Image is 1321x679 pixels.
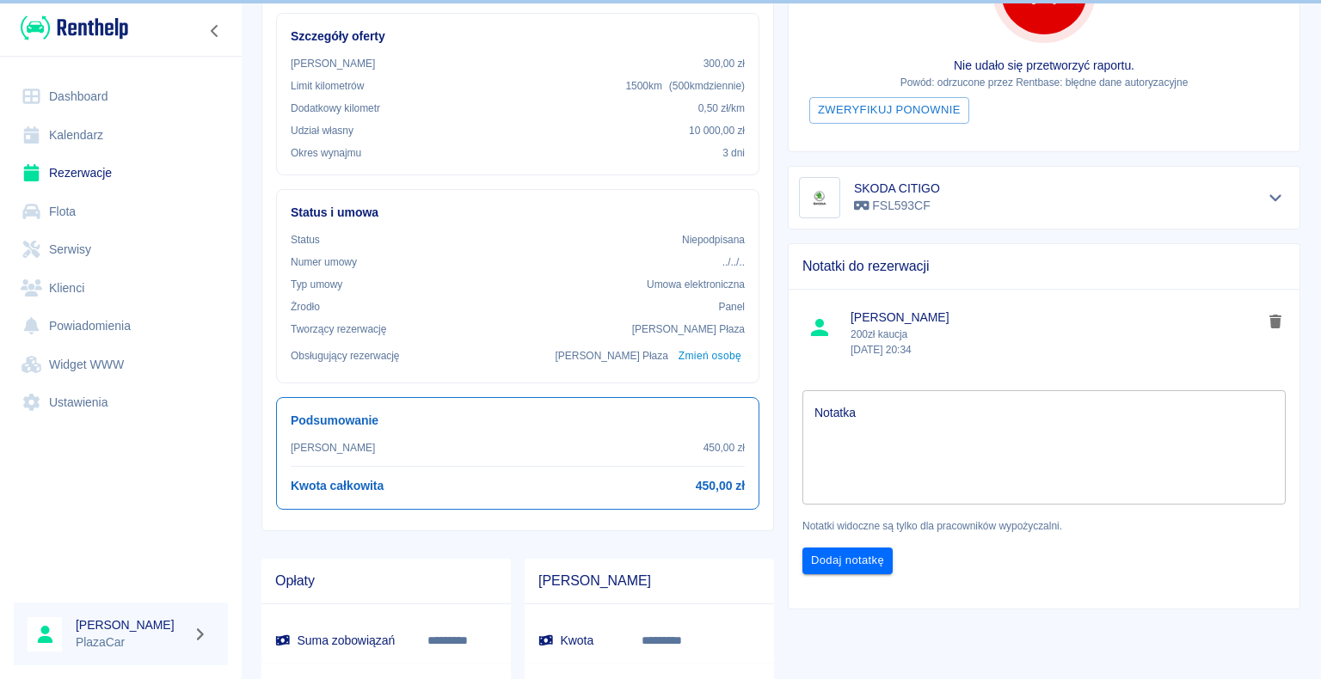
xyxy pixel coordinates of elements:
[698,101,745,116] p: 0,50 zł /km
[291,56,375,71] p: [PERSON_NAME]
[21,14,128,42] img: Renthelp logo
[76,633,186,651] p: PlazaCar
[1263,310,1288,333] button: delete note
[14,307,228,346] a: Powiadomienia
[802,547,893,574] button: Dodaj notatkę
[291,277,342,292] p: Typ umowy
[538,572,760,590] span: [PERSON_NAME]
[538,632,614,649] h6: Kwota
[291,412,745,430] h6: Podsumowanie
[802,258,1286,275] span: Notatki do rezerwacji
[719,299,746,315] p: Panel
[14,193,228,231] a: Flota
[14,154,228,193] a: Rezerwacje
[14,346,228,384] a: Widget WWW
[14,116,228,155] a: Kalendarz
[689,123,745,138] p: 10 000,00 zł
[647,277,745,292] p: Umowa elektroniczna
[704,440,745,456] p: 450,00 zł
[291,348,400,364] p: Obsługujący rezerwację
[14,230,228,269] a: Serwisy
[851,327,1263,358] p: 200zł kaucja
[802,180,837,215] img: Image
[722,254,745,270] p: ../../..
[14,383,228,422] a: Ustawienia
[556,348,668,364] p: [PERSON_NAME] Płaza
[632,321,745,337] p: [PERSON_NAME] Płaza
[854,180,940,197] h6: SKODA CITIGO
[1262,186,1290,210] button: Pokaż szczegóły
[291,204,745,222] h6: Status i umowa
[275,632,400,649] h6: Suma zobowiązań
[291,440,375,456] p: [PERSON_NAME]
[682,232,745,248] p: Niepodpisana
[291,299,320,315] p: Żrodło
[291,321,386,337] p: Tworzący rezerwację
[275,572,497,590] span: Opłaty
[291,123,353,138] p: Udział własny
[625,78,745,94] p: 1500 km
[291,28,745,46] h6: Szczegóły oferty
[669,80,745,92] span: ( 500 km dziennie )
[291,477,384,495] h6: Kwota całkowita
[291,145,361,161] p: Okres wynajmu
[291,254,357,270] p: Numer umowy
[809,97,969,124] button: Zweryfikuj ponownie
[722,145,745,161] p: 3 dni
[291,232,320,248] p: Status
[704,56,745,71] p: 300,00 zł
[675,344,745,369] button: Zmień osobę
[696,477,745,495] h6: 450,00 zł
[291,101,380,116] p: Dodatkowy kilometr
[802,518,1286,534] p: Notatki widoczne są tylko dla pracowników wypożyczalni.
[851,342,1263,358] p: [DATE] 20:34
[802,57,1286,75] p: Nie udało się przetworzyć raportu.
[854,197,940,215] p: FSL593CF
[802,75,1286,90] p: Powód: odrzucone przez Rentbase: błędne dane autoryzacyjne
[14,77,228,116] a: Dashboard
[14,14,128,42] a: Renthelp logo
[851,309,1263,327] span: [PERSON_NAME]
[76,616,186,633] h6: [PERSON_NAME]
[202,20,228,42] button: Zwiń nawigację
[14,269,228,308] a: Klienci
[291,78,364,94] p: Limit kilometrów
